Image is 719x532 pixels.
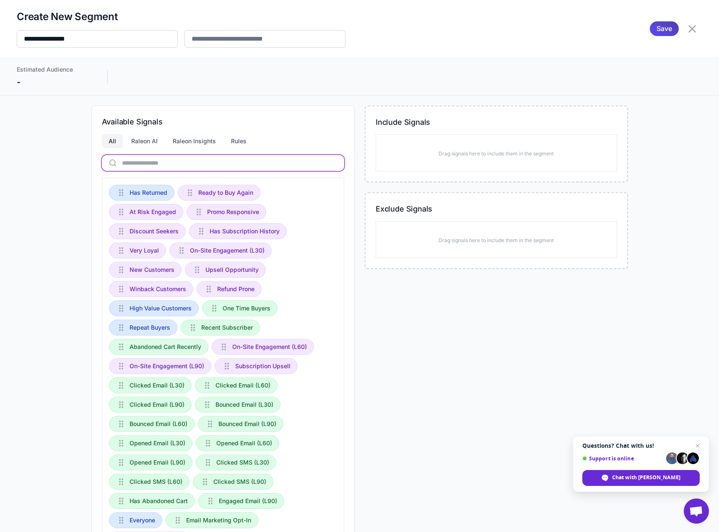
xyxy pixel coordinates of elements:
div: Rules [224,134,253,148]
span: Winback Customers [130,284,186,294]
span: New Customers [130,265,174,274]
span: Opened Email (L30) [130,439,185,448]
span: Promo Responsive [207,207,259,217]
span: Opened Email (L60) [216,439,272,448]
div: - [17,76,91,88]
div: Raleon AI [125,134,164,148]
h3: Available Signals [102,116,344,127]
span: Has Subscription History [210,227,280,236]
span: Clicked Email (L60) [215,381,270,390]
span: Questions? Chat with us! [582,442,700,449]
span: Refund Prone [217,284,254,294]
span: Very Loyal [130,246,159,255]
h3: Exclude Signals [376,203,617,214]
span: Clicked SMS (L60) [130,477,182,486]
span: Has Returned [130,188,167,197]
div: Estimated Audience [17,65,91,74]
span: One Time Buyers [223,304,270,313]
span: Ready to Buy Again [198,188,253,197]
span: Discount Seekers [130,227,179,236]
span: Email Marketing Opt-In [186,516,251,525]
div: Chat with Raleon [582,470,700,486]
span: Engaged Email (L90) [219,496,277,506]
h2: Create New Segment [17,10,345,23]
div: Raleon Insights [166,134,223,148]
h3: Include Signals [376,116,617,128]
div: Open chat [684,498,709,524]
span: High Value Customers [130,304,192,313]
p: Drag signals here to include them in the segment [439,237,554,244]
span: On-Site Engagement (L60) [232,342,307,351]
span: Save [657,21,672,36]
span: Everyone [130,516,155,525]
span: Upsell Opportunity [205,265,259,274]
span: Has Abandoned Cart [130,496,188,506]
p: Drag signals here to include them in the segment [439,150,554,158]
span: On-Site Engagement (L90) [130,362,204,371]
span: Support is online [582,455,663,462]
span: Clicked Email (L90) [130,400,184,409]
span: Bounced Email (L60) [130,419,187,429]
span: Subscription Upsell [235,362,291,371]
span: Clicked SMS (L90) [213,477,266,486]
span: Chat with [PERSON_NAME] [612,474,680,481]
span: At Risk Engaged [130,207,176,217]
span: Opened Email (L90) [130,458,185,467]
span: Clicked SMS (L30) [216,458,269,467]
span: Recent Subscriber [201,323,253,332]
span: Repeat Buyers [130,323,170,332]
span: Abandoned Cart Recently [130,342,201,351]
span: Bounced Email (L90) [218,419,276,429]
span: Clicked Email (L30) [130,381,184,390]
span: Bounced Email (L30) [215,400,273,409]
span: On-Site Engagement (L30) [190,246,265,255]
div: All [102,134,123,148]
span: Close chat [693,441,703,451]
